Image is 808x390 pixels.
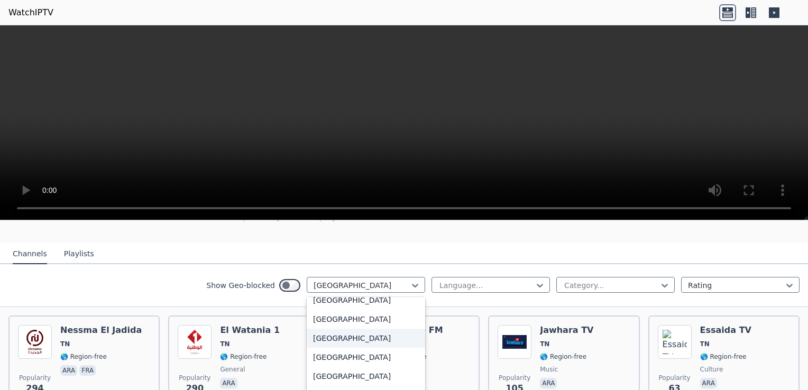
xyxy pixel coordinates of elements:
[658,325,692,359] img: Essaida TV
[380,352,427,361] span: 🌎 Region-free
[700,325,751,336] h6: Essaida TV
[79,365,96,376] p: fra
[64,244,94,264] button: Playlists
[540,365,558,374] span: music
[700,352,747,361] span: 🌎 Region-free
[206,280,275,291] label: Show Geo-blocked
[700,365,723,374] span: culture
[220,365,245,374] span: general
[19,374,51,382] span: Popularity
[60,352,107,361] span: 🌎 Region-free
[540,352,586,361] span: 🌎 Region-free
[540,325,593,336] h6: Jawhara TV
[60,325,142,336] h6: Nessma El Jadida
[307,367,425,386] div: [GEOGRAPHIC_DATA]
[498,325,531,359] img: Jawhara TV
[13,244,47,264] button: Channels
[220,352,267,361] span: 🌎 Region-free
[700,378,717,388] p: ara
[220,325,280,336] h6: El Watania 1
[8,6,53,19] a: WatchIPTV
[60,365,77,376] p: ara
[499,374,530,382] span: Popularity
[307,291,425,310] div: [GEOGRAPHIC_DATA]
[220,378,237,388] p: ara
[307,329,425,348] div: [GEOGRAPHIC_DATA]
[220,340,229,348] span: TN
[178,325,212,359] img: El Watania 1
[307,348,425,367] div: [GEOGRAPHIC_DATA]
[540,340,549,348] span: TN
[60,340,70,348] span: TN
[179,374,210,382] span: Popularity
[540,378,557,388] p: ara
[307,310,425,329] div: [GEOGRAPHIC_DATA]
[700,340,710,348] span: TN
[659,374,691,382] span: Popularity
[18,325,52,359] img: Nessma El Jadida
